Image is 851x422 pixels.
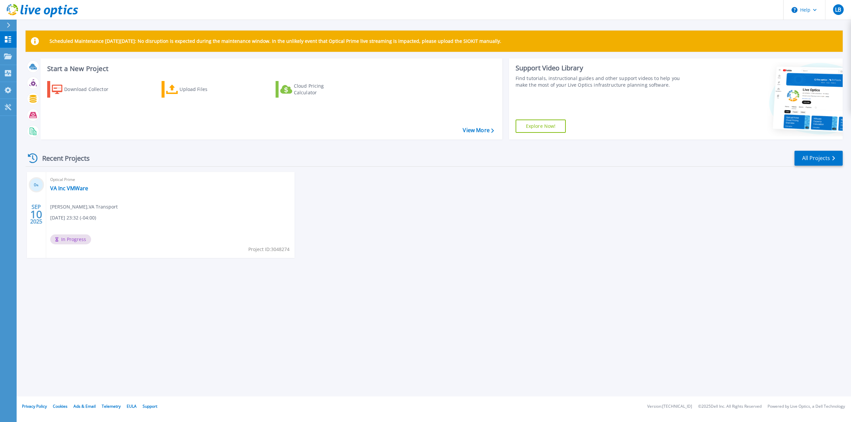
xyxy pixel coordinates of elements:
[64,83,117,96] div: Download Collector
[835,7,841,12] span: LB
[47,65,494,72] h3: Start a New Project
[22,403,47,409] a: Privacy Policy
[294,83,347,96] div: Cloud Pricing Calculator
[73,403,96,409] a: Ads & Email
[50,203,118,211] span: [PERSON_NAME] , VA Transport
[516,64,688,72] div: Support Video Library
[248,246,290,253] span: Project ID: 3048274
[29,181,44,189] h3: 0
[30,202,43,226] div: SEP 2025
[30,211,42,217] span: 10
[143,403,157,409] a: Support
[36,183,39,187] span: %
[50,214,96,221] span: [DATE] 23:32 (-04:00)
[647,404,692,409] li: Version: [TECHNICAL_ID]
[698,404,762,409] li: © 2025 Dell Inc. All Rights Reserved
[50,176,291,183] span: Optical Prime
[276,81,350,98] a: Cloud Pricing Calculator
[50,39,501,44] p: Scheduled Maintenance [DATE][DATE]: No disruption is expected during the maintenance window. In t...
[50,234,91,244] span: In Progress
[102,403,121,409] a: Telemetry
[50,185,88,192] a: VA Inc VMWare
[127,403,137,409] a: EULA
[768,404,845,409] li: Powered by Live Optics, a Dell Technology
[47,81,121,98] a: Download Collector
[53,403,67,409] a: Cookies
[180,83,233,96] div: Upload Files
[463,127,494,133] a: View More
[26,150,99,166] div: Recent Projects
[516,120,566,133] a: Explore Now!
[162,81,236,98] a: Upload Files
[516,75,688,88] div: Find tutorials, instructional guides and other support videos to help you make the most of your L...
[794,151,843,166] a: All Projects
